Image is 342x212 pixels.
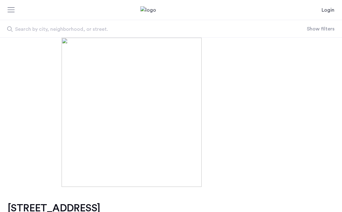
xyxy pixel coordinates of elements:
[15,25,261,33] span: Search by city, neighborhood, or street.
[140,6,202,14] a: Cazamio Logo
[140,6,202,14] img: logo
[322,6,334,14] a: Login
[62,38,280,187] img: [object%20Object]
[307,25,334,33] button: Show or hide filters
